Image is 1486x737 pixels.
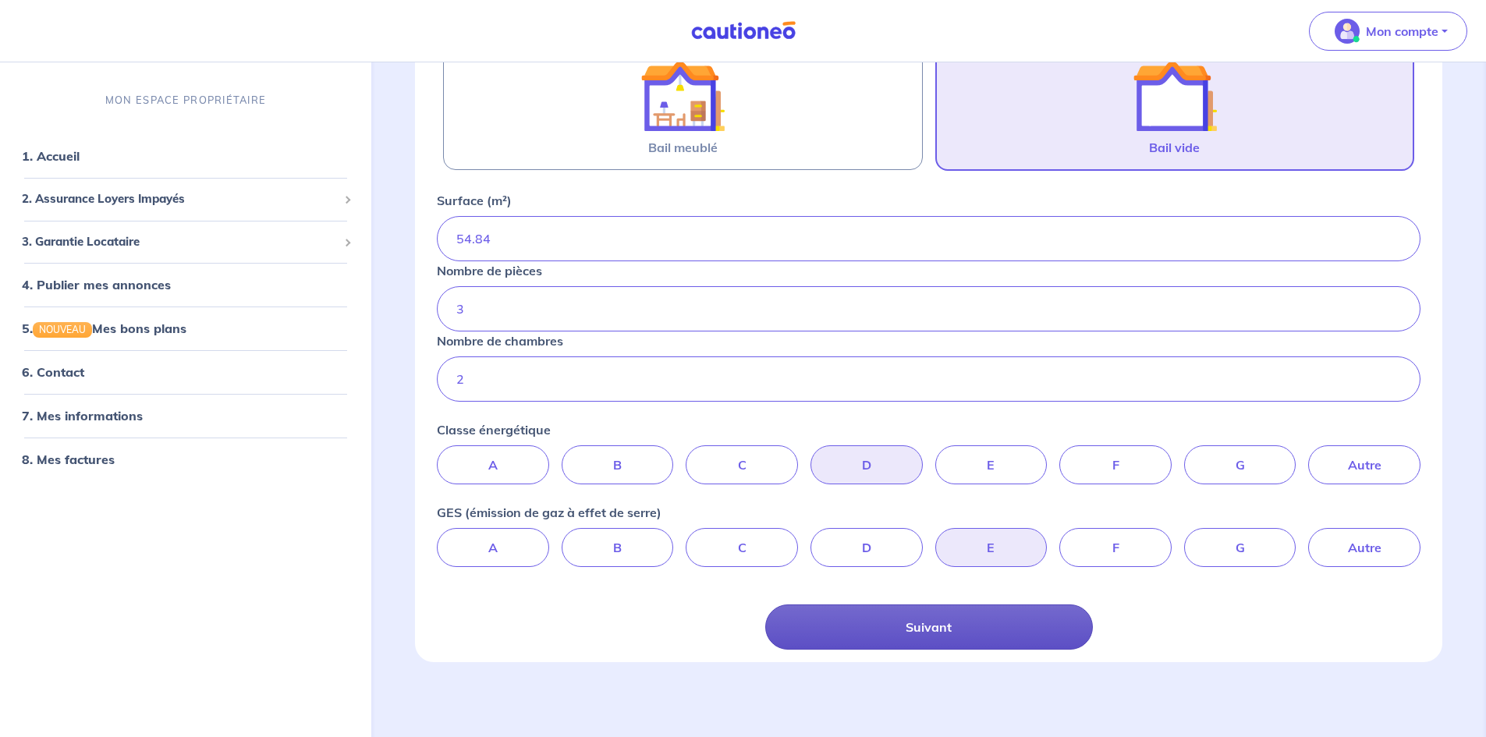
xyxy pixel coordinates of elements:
[437,420,551,439] p: Classe énergétique
[765,604,1093,650] button: Suivant
[1308,528,1420,567] label: Autre
[22,148,80,164] a: 1. Accueil
[1184,445,1296,484] label: G
[22,232,338,250] span: 3. Garantie Locataire
[437,356,1420,402] input: Ex. : 1 chambre
[22,408,143,423] a: 7. Mes informations
[437,191,512,210] p: Surface (m²)
[648,138,718,157] span: Bail meublé
[22,364,84,380] a: 6. Contact
[1309,12,1467,51] button: illu_account_valid_menu.svgMon compte
[437,261,542,280] p: Nombre de pièces
[1335,19,1360,44] img: illu_account_valid_menu.svg
[1149,138,1200,157] span: Bail vide
[1059,528,1172,567] label: F
[562,528,674,567] label: B
[810,528,923,567] label: D
[1366,22,1438,41] p: Mon compte
[437,331,563,350] p: Nombre de chambres
[22,452,115,467] a: 8. Mes factures
[6,184,365,214] div: 2. Assurance Loyers Impayés
[810,445,923,484] label: D
[22,321,186,336] a: 5.NOUVEAUMes bons plans
[1059,445,1172,484] label: F
[6,356,365,388] div: 6. Contact
[935,445,1048,484] label: E
[437,286,1420,331] input: Ex. : 3 pièces
[1133,54,1217,138] img: illu_empty_lease.svg
[935,528,1048,567] label: E
[6,313,365,344] div: 5.NOUVEAUMes bons plans
[562,445,674,484] label: B
[686,445,798,484] label: C
[6,140,365,172] div: 1. Accueil
[437,445,549,484] label: A
[437,528,549,567] label: A
[6,400,365,431] div: 7. Mes informations
[22,277,171,292] a: 4. Publier mes annonces
[1308,445,1420,484] label: Autre
[686,528,798,567] label: C
[6,269,365,300] div: 4. Publier mes annonces
[640,54,725,138] img: illu_furnished_lease.svg
[437,503,661,522] p: GES (émission de gaz à effet de serre)
[6,444,365,475] div: 8. Mes factures
[22,190,338,208] span: 2. Assurance Loyers Impayés
[6,226,365,257] div: 3. Garantie Locataire
[685,21,802,41] img: Cautioneo
[105,93,266,108] p: MON ESPACE PROPRIÉTAIRE
[1184,528,1296,567] label: G
[437,216,1420,261] input: Ex. : 35 m²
